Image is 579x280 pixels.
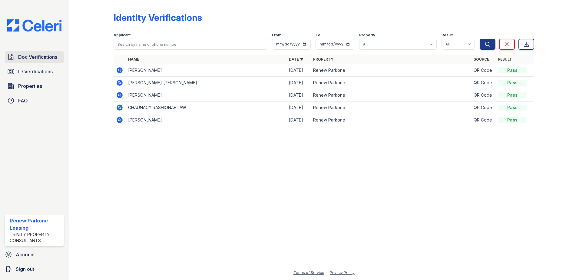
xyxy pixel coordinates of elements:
a: Terms of Service [293,270,324,275]
label: Applicant [114,33,131,38]
td: QR Code [471,89,495,102]
span: FAQ [18,97,28,104]
label: Property [359,33,375,38]
td: Renew Parkone [311,102,471,114]
span: ID Verifications [18,68,53,75]
td: [DATE] [286,102,311,114]
a: Date ▼ [289,57,303,62]
a: Account [2,248,66,261]
div: Pass [498,80,527,86]
td: QR Code [471,102,495,114]
td: Renew Parkone [311,64,471,77]
a: ID Verifications [5,65,64,78]
td: Renew Parkone [311,77,471,89]
a: Property [313,57,333,62]
a: FAQ [5,95,64,107]
td: [DATE] [286,114,311,126]
span: Account [16,251,35,258]
td: [DATE] [286,77,311,89]
td: CHAUNACY RASHIONAE LAW [126,102,286,114]
a: Doc Verifications [5,51,64,63]
div: Identity Verifications [114,12,202,23]
a: Source [474,57,489,62]
td: Renew Parkone [311,89,471,102]
div: Renew Parkone Leasing [10,217,61,232]
td: QR Code [471,77,495,89]
span: Doc Verifications [18,53,57,61]
div: Pass [498,67,527,73]
a: Result [498,57,512,62]
input: Search by name or phone number [114,39,267,50]
a: Sign out [2,263,66,275]
td: Renew Parkone [311,114,471,126]
td: QR Code [471,64,495,77]
a: Privacy Policy [330,270,355,275]
div: Pass [498,117,527,123]
td: QR Code [471,114,495,126]
td: [PERSON_NAME] [126,114,286,126]
td: [DATE] [286,89,311,102]
div: | [326,270,328,275]
label: To [316,33,320,38]
td: [PERSON_NAME] [126,89,286,102]
td: [PERSON_NAME] [PERSON_NAME] [126,77,286,89]
div: Trinity Property Consultants [10,232,61,244]
a: Name [128,57,139,62]
td: [DATE] [286,64,311,77]
span: Sign out [16,265,34,273]
img: CE_Logo_Blue-a8612792a0a2168367f1c8372b55b34899dd931a85d93a1a3d3e32e68fde9ad4.png [2,19,66,32]
label: Result [442,33,453,38]
a: Properties [5,80,64,92]
div: Pass [498,92,527,98]
td: [PERSON_NAME] [126,64,286,77]
div: Pass [498,105,527,111]
span: Properties [18,82,42,90]
label: From [272,33,281,38]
